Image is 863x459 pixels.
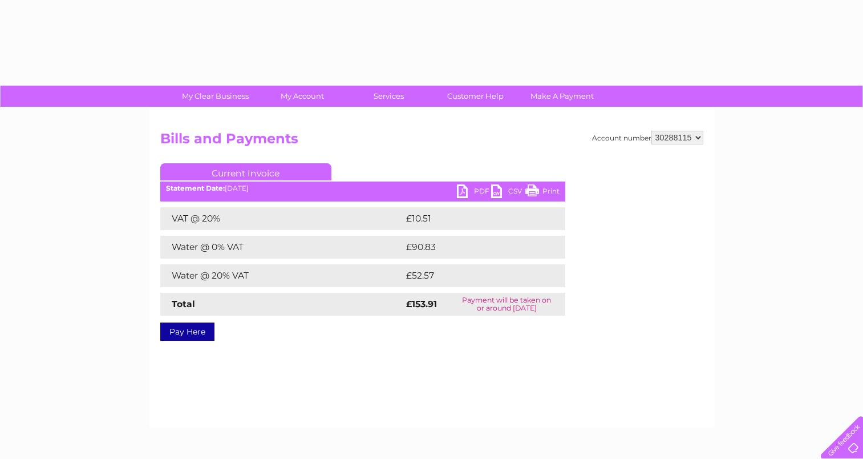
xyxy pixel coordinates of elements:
strong: £153.91 [406,299,437,309]
td: Water @ 0% VAT [160,236,403,259]
a: Make A Payment [515,86,609,107]
a: Pay Here [160,323,214,341]
a: My Account [255,86,349,107]
div: Account number [592,131,703,144]
a: Services [342,86,436,107]
td: Water @ 20% VAT [160,264,403,287]
td: VAT @ 20% [160,207,403,230]
a: Customer Help [428,86,522,107]
a: PDF [457,184,491,201]
b: Statement Date: [166,184,225,192]
td: £10.51 [403,207,540,230]
td: Payment will be taken on or around [DATE] [448,293,565,316]
a: Print [525,184,560,201]
h2: Bills and Payments [160,131,703,152]
a: Current Invoice [160,163,331,180]
strong: Total [172,299,195,309]
a: My Clear Business [168,86,262,107]
td: £52.57 [403,264,542,287]
div: [DATE] [160,184,565,192]
td: £90.83 [403,236,543,259]
a: CSV [491,184,525,201]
